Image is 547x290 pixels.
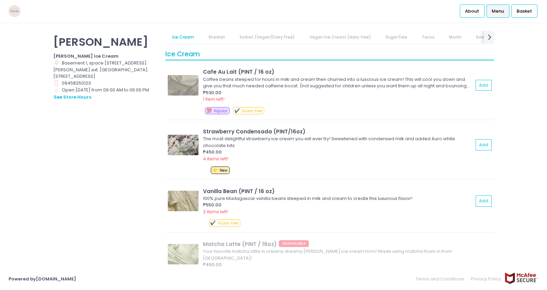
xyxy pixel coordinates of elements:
[203,156,229,162] span: 4 items left!
[218,221,238,226] span: Gluten Free
[53,53,119,59] b: [PERSON_NAME] Ice Cream
[415,31,441,44] a: Tacos
[476,139,492,150] button: Add
[203,208,228,215] span: 2 items left!
[487,4,509,17] a: Menu
[379,31,414,44] a: Sugar Free
[303,31,378,44] a: Vegan Ice Cream (dairy free)
[220,168,228,173] span: New
[442,31,468,44] a: Mochi
[165,31,201,44] a: Ice Cream
[165,49,200,59] span: Ice Cream
[212,167,218,173] span: ⭐
[214,108,228,114] span: Popular
[504,272,538,284] img: mcafee-secure
[469,31,511,44] a: Sweet Treats
[465,8,479,15] span: About
[203,68,473,76] div: Cafe Au Lait (PINT / 16 oz)
[9,276,76,282] a: Powered by[DOMAIN_NAME]
[415,272,468,286] a: Terms and Conditions
[476,195,492,207] button: Add
[203,202,473,208] div: ₱550.00
[203,76,471,89] div: Coffee beans steeped for hours in milk and cream then churned into a luscious ice cream! This wil...
[492,8,504,15] span: Menu
[206,107,212,114] span: 💯
[53,80,157,87] div: 09458250123
[203,89,473,96] div: ₱530.00
[203,135,471,149] div: The most delightful strawberry ice cream you will ever try! Sweetened with condensed milk and add...
[53,35,157,48] p: [PERSON_NAME]
[203,149,473,156] div: ₱450.00
[53,87,157,101] div: Open [DATE] from 09:00 AM to 06:00 PM
[203,128,473,135] div: Strawberry Condensada (PINT/16oz)
[168,191,199,211] img: Vanilla Bean (PINT / 16 oz)
[242,108,262,114] span: Gluten Free
[468,272,505,286] a: Privacy Policy
[53,60,157,80] div: Basement 1, space [STREET_ADDRESS][PERSON_NAME] ext. [GEOGRAPHIC_DATA]. [STREET_ADDRESS]
[517,8,532,15] span: Basket
[168,75,199,96] img: Cafe Au Lait (PINT / 16 oz)
[210,220,216,226] span: ✔️
[202,31,232,44] a: Sherbet
[203,187,473,195] div: Vanilla Bean (PINT / 16 oz)
[203,96,224,102] span: 1 item left!
[203,195,471,202] div: 100% pure Madagascar vanilla beans steeped in milk and cream to create this luxurious flavor!
[234,107,240,114] span: ✔️
[233,31,302,44] a: Sorbet (Vegan/Dairy Free)
[53,93,92,101] button: see store hours
[476,80,492,91] button: Add
[9,5,20,17] img: logo
[168,135,199,155] img: Strawberry Condensada (PINT/16oz)
[460,4,484,17] a: About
